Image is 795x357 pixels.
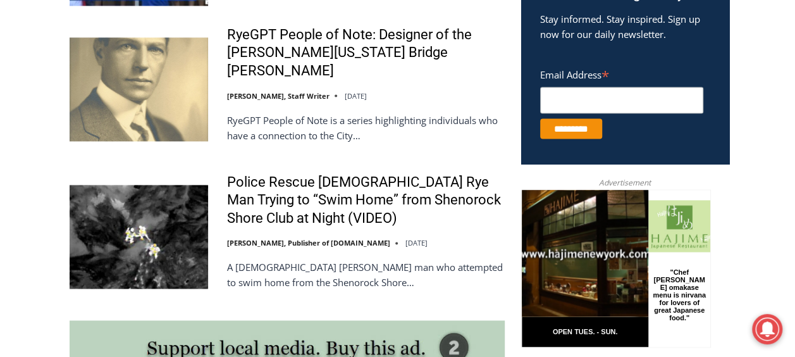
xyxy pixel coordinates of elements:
[227,238,390,247] a: [PERSON_NAME], Publisher of [DOMAIN_NAME]
[227,173,505,228] a: Police Rescue [DEMOGRAPHIC_DATA] Rye Man Trying to “Swim Home” from Shenorock Shore Club at Night...
[319,1,598,123] div: "At the 10am stand-up meeting, each intern gets a chance to take [PERSON_NAME] and the other inte...
[405,238,428,247] time: [DATE]
[345,91,367,101] time: [DATE]
[1,127,127,158] a: Open Tues. - Sun. [PHONE_NUMBER]
[227,26,505,80] a: RyeGPT People of Note: Designer of the [PERSON_NAME][US_STATE] Bridge [PERSON_NAME]
[4,130,124,178] span: Open Tues. - Sun. [PHONE_NUMBER]
[540,62,703,85] label: Email Address
[83,23,312,35] div: Birthdays, Graduations, Any Private Event
[227,260,505,290] p: A [DEMOGRAPHIC_DATA] [PERSON_NAME] man who attempted to swim home from the Shenorock Shore…
[331,126,586,154] span: Intern @ [DOMAIN_NAME]
[227,91,330,101] a: [PERSON_NAME], Staff Writer
[227,113,505,143] p: RyeGPT People of Note is a series highlighting individuals who have a connection to the City…
[130,79,186,151] div: "Chef [PERSON_NAME] omakase menu is nirvana for lovers of great Japanese food."
[540,11,710,42] p: Stay informed. Stay inspired. Sign up now for our daily newsletter.
[586,177,663,189] span: Advertisement
[70,185,208,289] img: Police Rescue 51 Year Old Rye Man Trying to “Swim Home” from Shenorock Shore Club at Night (VIDEO)
[70,37,208,141] img: RyeGPT People of Note: Designer of the George Washington Bridge Othmar Ammann
[304,123,613,158] a: Intern @ [DOMAIN_NAME]
[385,13,440,49] h4: Book [PERSON_NAME]'s Good Humor for Your Event
[376,4,457,58] a: Book [PERSON_NAME]'s Good Humor for Your Event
